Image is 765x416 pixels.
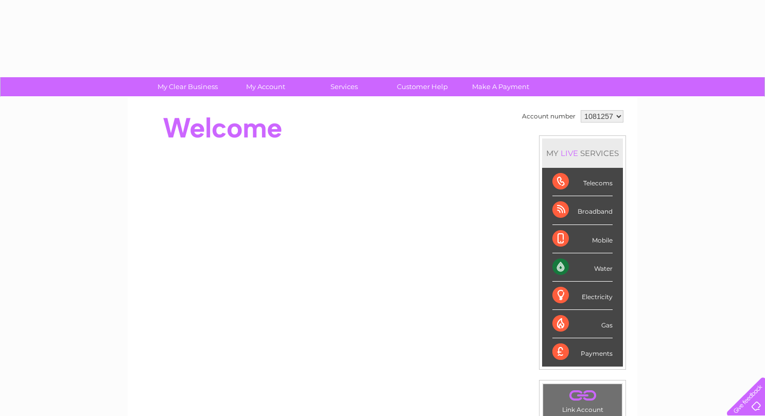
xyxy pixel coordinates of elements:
div: Electricity [552,282,613,310]
a: Services [302,77,387,96]
div: MY SERVICES [542,138,623,168]
a: . [546,387,619,405]
div: Telecoms [552,168,613,196]
div: Water [552,253,613,282]
a: My Account [223,77,308,96]
div: Gas [552,310,613,338]
div: Payments [552,338,613,366]
a: My Clear Business [145,77,230,96]
div: LIVE [559,148,580,158]
div: Mobile [552,225,613,253]
td: Link Account [543,384,622,416]
div: Broadband [552,196,613,224]
td: Account number [519,108,578,125]
a: Make A Payment [458,77,543,96]
a: Customer Help [380,77,465,96]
